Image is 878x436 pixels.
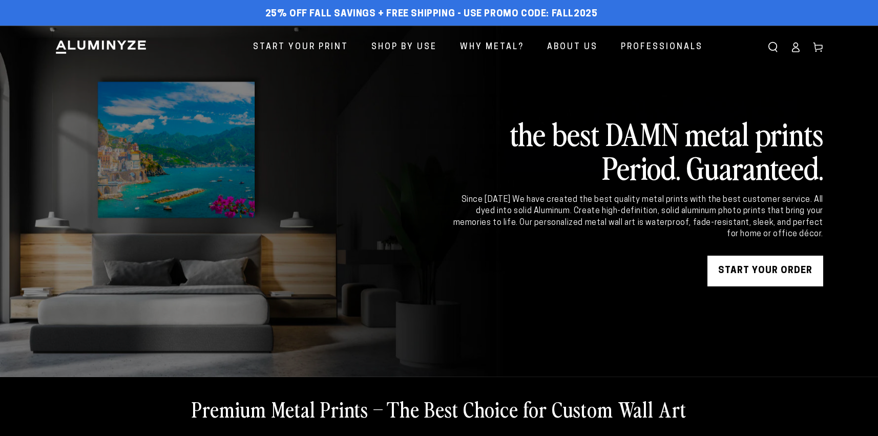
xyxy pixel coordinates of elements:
h2: Premium Metal Prints – The Best Choice for Custom Wall Art [192,396,686,422]
img: Aluminyze [55,39,147,55]
span: 25% off FALL Savings + Free Shipping - Use Promo Code: FALL2025 [265,9,598,20]
summary: Search our site [762,36,784,58]
a: Professionals [613,34,710,61]
a: Start Your Print [245,34,356,61]
a: Why Metal? [452,34,532,61]
a: Shop By Use [364,34,445,61]
h2: the best DAMN metal prints Period. Guaranteed. [451,116,823,184]
span: About Us [547,40,598,55]
a: START YOUR Order [707,256,823,286]
span: Shop By Use [371,40,437,55]
span: Why Metal? [460,40,524,55]
div: Since [DATE] We have created the best quality metal prints with the best customer service. All dy... [451,194,823,240]
span: Professionals [621,40,703,55]
a: About Us [539,34,605,61]
span: Start Your Print [253,40,348,55]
